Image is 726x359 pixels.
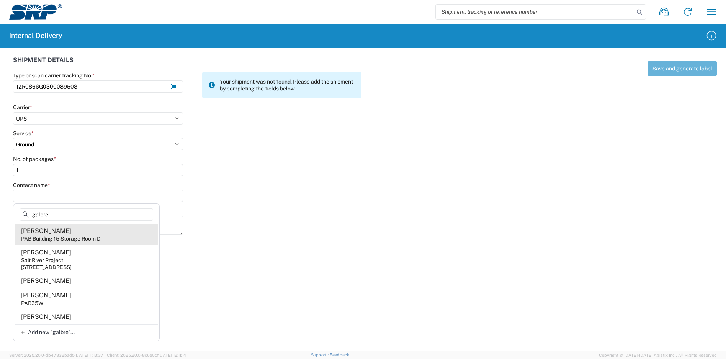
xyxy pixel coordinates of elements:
[13,104,32,111] label: Carrier
[21,277,71,285] div: [PERSON_NAME]
[21,235,101,242] div: PAB Building 15 Storage Room D
[107,353,186,357] span: Client: 2025.20.0-8c6e0cf
[599,352,717,359] span: Copyright © [DATE]-[DATE] Agistix Inc., All Rights Reserved
[13,130,34,137] label: Service
[21,300,43,307] div: PAB35W
[159,353,186,357] span: [DATE] 12:11:14
[75,353,103,357] span: [DATE] 11:13:37
[13,57,361,72] div: SHIPMENT DETAILS
[9,4,62,20] img: srp
[28,329,75,336] span: Add new "galbre"...
[21,248,71,257] div: [PERSON_NAME]
[436,5,634,19] input: Shipment, tracking or reference number
[9,353,103,357] span: Server: 2025.20.0-db47332bad5
[9,31,62,40] h2: Internal Delivery
[13,156,56,162] label: No. of packages
[330,352,349,357] a: Feedback
[21,264,72,270] div: [STREET_ADDRESS]
[21,257,63,264] div: Salt River Project
[220,78,355,92] span: Your shipment was not found. Please add the shipment by completing the fields below.
[21,313,71,321] div: [PERSON_NAME]
[13,72,95,79] label: Type or scan carrier tracking No.
[311,352,330,357] a: Support
[13,182,50,189] label: Contact name
[21,227,71,235] div: [PERSON_NAME]
[21,291,71,300] div: [PERSON_NAME]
